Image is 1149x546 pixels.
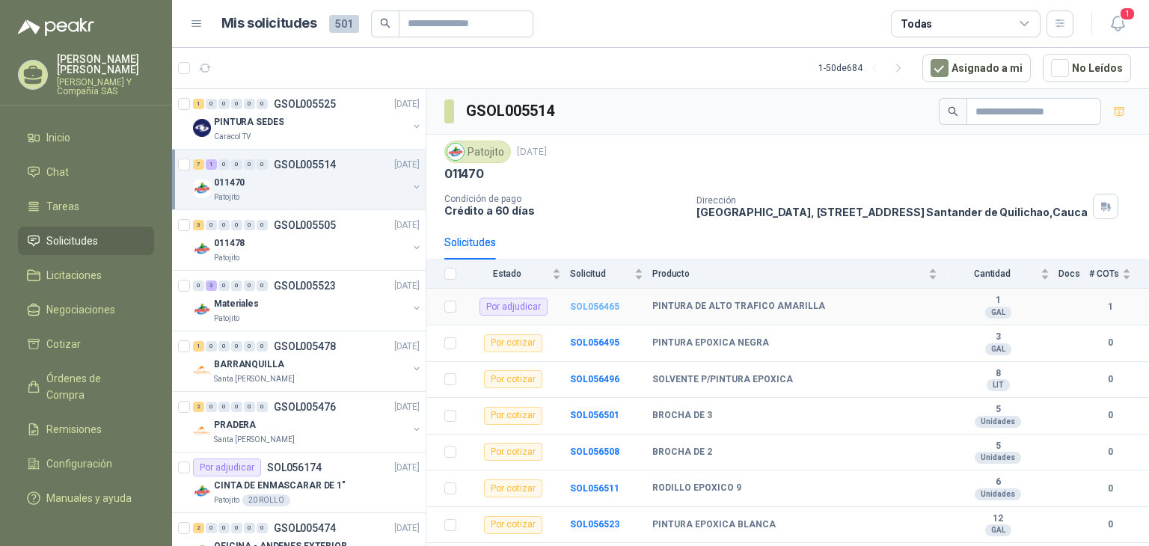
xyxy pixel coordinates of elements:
[18,192,154,221] a: Tareas
[193,277,423,325] a: 0 3 0 0 0 0 GSOL005523[DATE] Company LogoMaterialesPatojito
[218,341,230,352] div: 0
[274,220,336,230] p: GSOL005505
[652,337,769,349] b: PINTURA EPOXICA NEGRA
[1043,54,1131,82] button: No Leídos
[18,227,154,255] a: Solicitudes
[193,280,204,291] div: 0
[193,119,211,137] img: Company Logo
[18,364,154,409] a: Órdenes de Compra
[1089,300,1131,314] b: 1
[447,144,464,160] img: Company Logo
[652,260,946,289] th: Producto
[570,410,619,420] a: SOL056501
[570,447,619,457] a: SOL056508
[244,341,255,352] div: 0
[46,164,69,180] span: Chat
[193,398,423,446] a: 2 0 0 0 0 0 GSOL005476[DATE] Company LogoPRADERASanta [PERSON_NAME]
[946,295,1050,307] b: 1
[214,434,295,446] p: Santa [PERSON_NAME]
[206,341,217,352] div: 0
[231,159,242,170] div: 0
[466,99,557,123] h3: GSOL005514
[18,330,154,358] a: Cotizar
[193,99,204,109] div: 1
[484,370,542,388] div: Por cotizar
[206,523,217,533] div: 0
[257,220,268,230] div: 0
[18,261,154,289] a: Licitaciones
[652,269,925,279] span: Producto
[218,99,230,109] div: 0
[257,159,268,170] div: 0
[394,521,420,536] p: [DATE]
[484,443,542,461] div: Por cotizar
[946,368,1050,380] b: 8
[394,218,420,233] p: [DATE]
[218,280,230,291] div: 0
[394,158,420,172] p: [DATE]
[652,374,793,386] b: SOLVENTE P/PINTURA EPOXICA
[394,97,420,111] p: [DATE]
[218,220,230,230] div: 0
[652,301,825,313] b: PINTURA DE ALTO TRAFICO AMARILLA
[244,99,255,109] div: 0
[57,54,154,75] p: [PERSON_NAME] [PERSON_NAME]
[46,370,140,403] span: Órdenes de Compra
[244,220,255,230] div: 0
[46,267,102,283] span: Licitaciones
[18,295,154,324] a: Negociaciones
[193,156,423,203] a: 7 1 0 0 0 0 GSOL005514[DATE] Company Logo011470Patojito
[218,402,230,412] div: 0
[193,341,204,352] div: 1
[484,516,542,534] div: Por cotizar
[444,166,484,182] p: 011470
[517,145,547,159] p: [DATE]
[46,129,70,146] span: Inicio
[1089,336,1131,350] b: 0
[975,488,1021,500] div: Unidades
[218,159,230,170] div: 0
[231,99,242,109] div: 0
[1089,518,1131,532] b: 0
[214,373,295,385] p: Santa [PERSON_NAME]
[257,341,268,352] div: 0
[214,313,239,325] p: Patojito
[818,56,910,80] div: 1 - 50 de 684
[484,479,542,497] div: Por cotizar
[465,260,570,289] th: Estado
[46,233,98,249] span: Solicitudes
[1089,445,1131,459] b: 0
[1089,482,1131,496] b: 0
[193,458,261,476] div: Por adjudicar
[570,301,619,312] a: SOL056465
[18,158,154,186] a: Chat
[570,269,631,279] span: Solicitud
[214,494,239,506] p: Patojito
[221,13,317,34] h1: Mis solicitudes
[570,519,619,530] a: SOL056523
[444,204,684,217] p: Crédito a 60 días
[380,18,390,28] span: search
[922,54,1031,82] button: Asignado a mi
[652,410,712,422] b: BROCHA DE 3
[274,280,336,291] p: GSOL005523
[274,523,336,533] p: GSOL005474
[652,519,776,531] b: PINTURA EPOXICA BLANCA
[274,159,336,170] p: GSOL005514
[484,334,542,352] div: Por cotizar
[244,159,255,170] div: 0
[257,280,268,291] div: 0
[206,220,217,230] div: 0
[985,307,1011,319] div: GAL
[1104,10,1131,37] button: 1
[946,441,1050,453] b: 5
[274,341,336,352] p: GSOL005478
[444,194,684,204] p: Condición de pago
[946,476,1050,488] b: 6
[231,280,242,291] div: 0
[231,523,242,533] div: 0
[242,494,290,506] div: 20 ROLLO
[214,131,251,143] p: Caracol TV
[18,123,154,152] a: Inicio
[231,341,242,352] div: 0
